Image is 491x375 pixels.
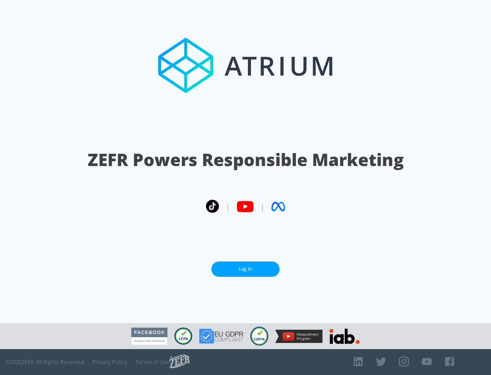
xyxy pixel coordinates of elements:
span: | [226,201,230,212]
a: Privacy Policy [92,359,127,365]
img: GDPR Compliant [199,329,243,344]
a: Log In [211,261,280,277]
img: Facebook Marketing Partner [131,328,167,345]
span: | [261,201,265,212]
h1: ZEFR Powers Responsible Marketing [88,148,404,171]
a: Terms of Use [135,359,169,365]
img: COPPA Compliant [250,327,268,346]
span: © 2025 ZEFR All Rights Reserved [5,359,84,365]
img: CCPA Compliant [174,328,192,345]
img: IAB [329,329,360,344]
img: YouTube Measurement Program [275,330,323,343]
